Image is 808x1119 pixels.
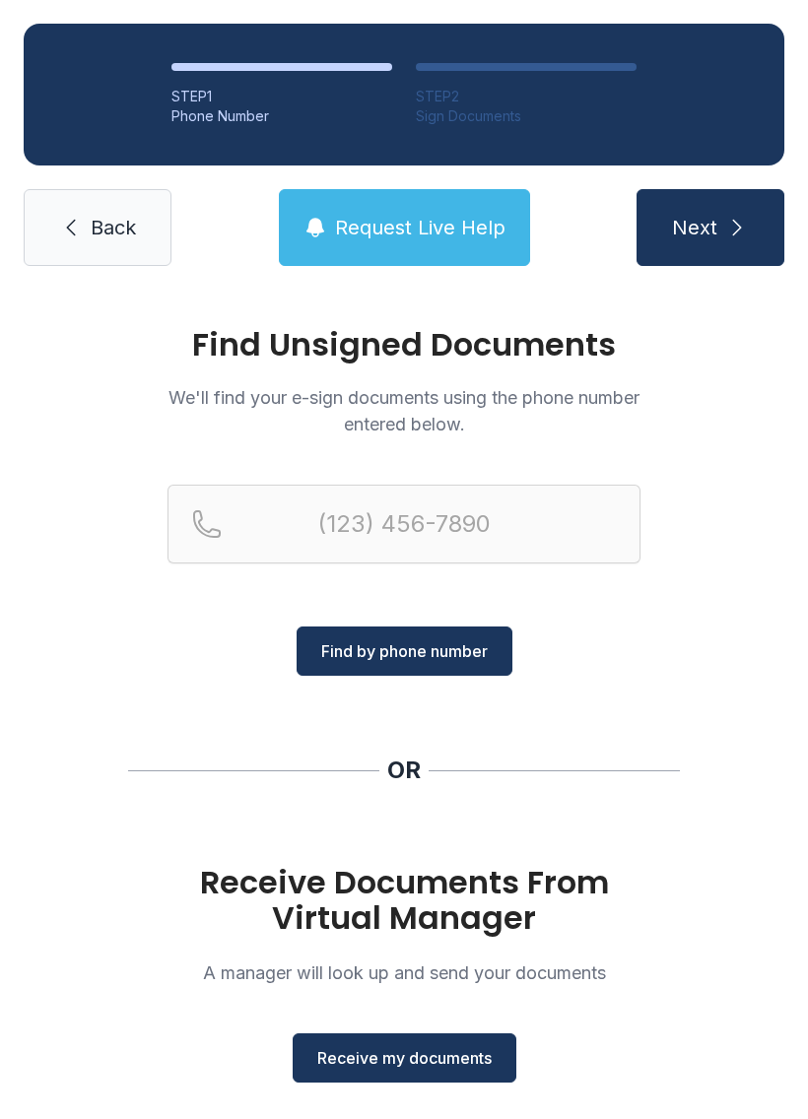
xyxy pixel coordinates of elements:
[91,214,136,241] span: Back
[387,755,421,786] div: OR
[168,384,640,437] p: We'll find your e-sign documents using the phone number entered below.
[171,87,392,106] div: STEP 1
[171,106,392,126] div: Phone Number
[317,1046,492,1070] span: Receive my documents
[168,959,640,986] p: A manager will look up and send your documents
[321,639,488,663] span: Find by phone number
[672,214,717,241] span: Next
[416,87,637,106] div: STEP 2
[416,106,637,126] div: Sign Documents
[168,485,640,563] input: Reservation phone number
[335,214,505,241] span: Request Live Help
[168,329,640,361] h1: Find Unsigned Documents
[168,865,640,936] h1: Receive Documents From Virtual Manager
